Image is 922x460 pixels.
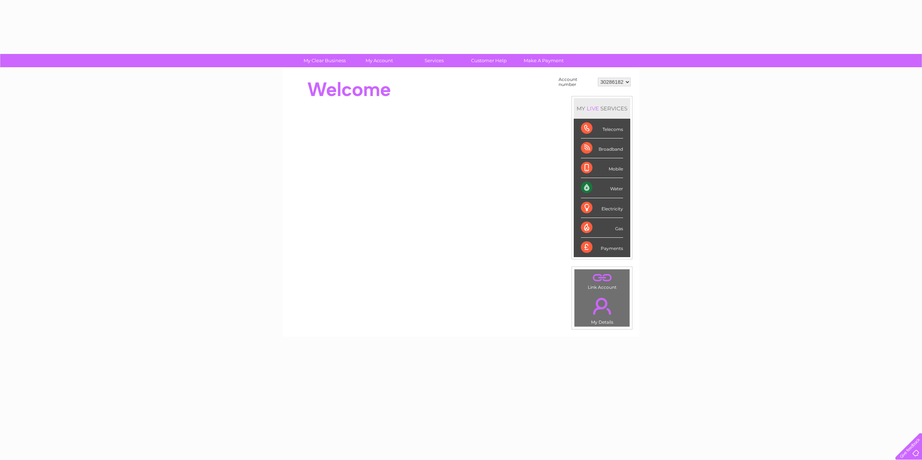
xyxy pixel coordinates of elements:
div: Electricity [581,198,623,218]
div: Telecoms [581,119,623,138]
div: Gas [581,218,623,238]
a: Make A Payment [514,54,573,67]
div: MY SERVICES [574,98,630,119]
td: Account number [557,75,596,89]
div: Payments [581,238,623,257]
div: Water [581,178,623,198]
div: LIVE [585,105,600,112]
a: Customer Help [459,54,519,67]
a: My Clear Business [295,54,354,67]
div: Broadband [581,138,623,158]
a: Services [404,54,464,67]
a: My Account [350,54,409,67]
td: My Details [574,292,630,327]
a: . [576,271,628,284]
div: Mobile [581,158,623,178]
a: . [576,293,628,319]
td: Link Account [574,269,630,292]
